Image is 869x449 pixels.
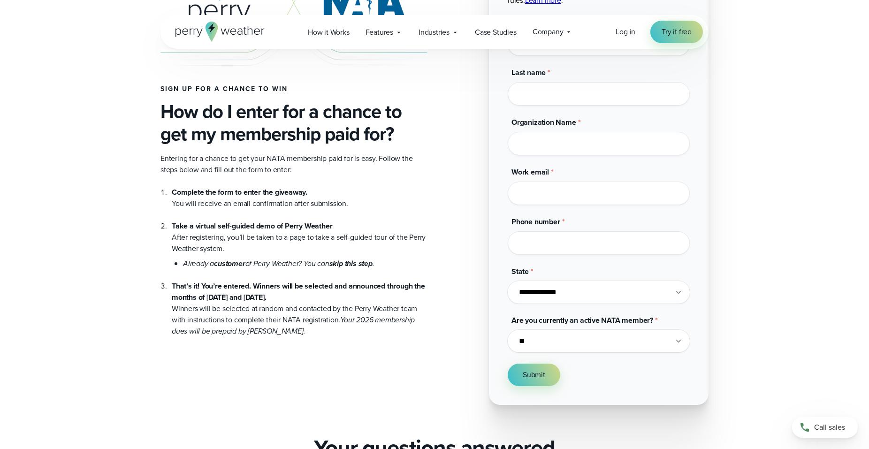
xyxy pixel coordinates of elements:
p: Entering for a chance to get your NATA membership paid for is easy. Follow the steps below and fi... [160,153,427,175]
a: Log in [616,26,635,38]
strong: Take a virtual self-guided demo of Perry Weather [172,221,332,231]
span: Organization Name [511,117,576,128]
a: Case Studies [467,23,525,42]
span: Company [533,26,564,38]
span: Log in [616,26,635,37]
span: Last name [511,67,546,78]
span: How it Works [308,27,350,38]
span: Try it free [662,26,692,38]
span: Call sales [814,422,845,433]
li: After registering, you’ll be taken to a page to take a self-guided tour of the Perry Weather system. [172,209,427,269]
span: Work email [511,167,549,177]
span: Case Studies [475,27,517,38]
span: Phone number [511,216,560,227]
button: Submit [508,364,560,386]
span: State [511,266,529,277]
em: Already a of Perry Weather? You can . [183,258,374,269]
span: Are you currently an active NATA member? [511,315,653,326]
strong: customer [214,258,245,269]
span: Features [366,27,393,38]
strong: Complete the form to enter the giveaway. [172,187,307,198]
a: Try it free [650,21,703,43]
li: Winners will be selected at random and contacted by the Perry Weather team with instructions to c... [172,269,427,337]
li: You will receive an email confirmation after submission. [172,187,427,209]
span: Submit [523,369,545,381]
a: Call sales [792,417,858,438]
h3: How do I enter for a chance to get my membership paid for? [160,100,427,145]
h4: Sign up for a chance to win [160,85,427,93]
strong: That’s it! You’re entered. Winners will be selected and announced through the months of [DATE] an... [172,281,425,303]
span: Industries [419,27,450,38]
strong: skip this step [329,258,373,269]
a: How it Works [300,23,358,42]
em: Your 2026 membership dues will be prepaid by [PERSON_NAME]. [172,314,415,336]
